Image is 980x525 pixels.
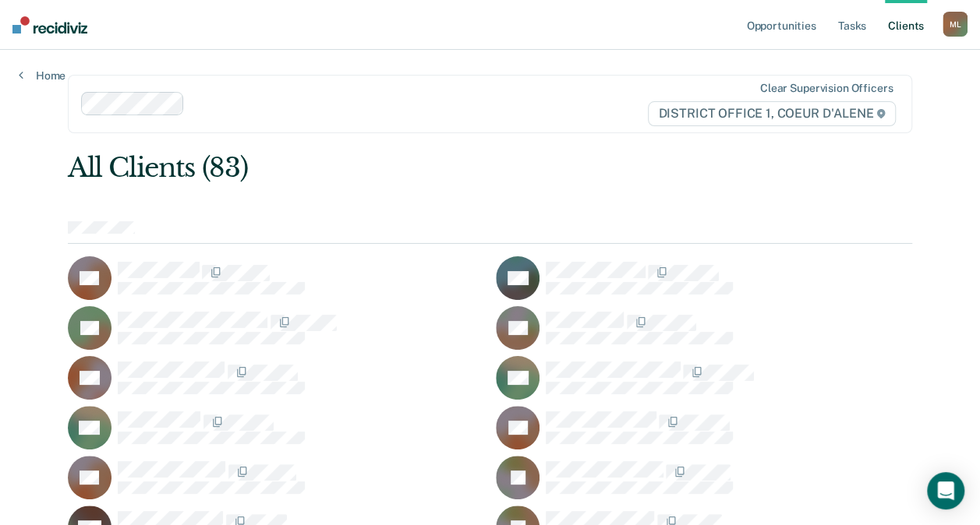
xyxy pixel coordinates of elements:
[943,12,968,37] button: ML
[19,69,65,83] a: Home
[648,101,896,126] span: DISTRICT OFFICE 1, COEUR D'ALENE
[12,16,87,33] img: Recidiviz
[68,152,744,184] div: All Clients (83)
[927,472,964,509] div: Open Intercom Messenger
[943,12,968,37] div: M L
[760,82,893,95] div: Clear supervision officers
